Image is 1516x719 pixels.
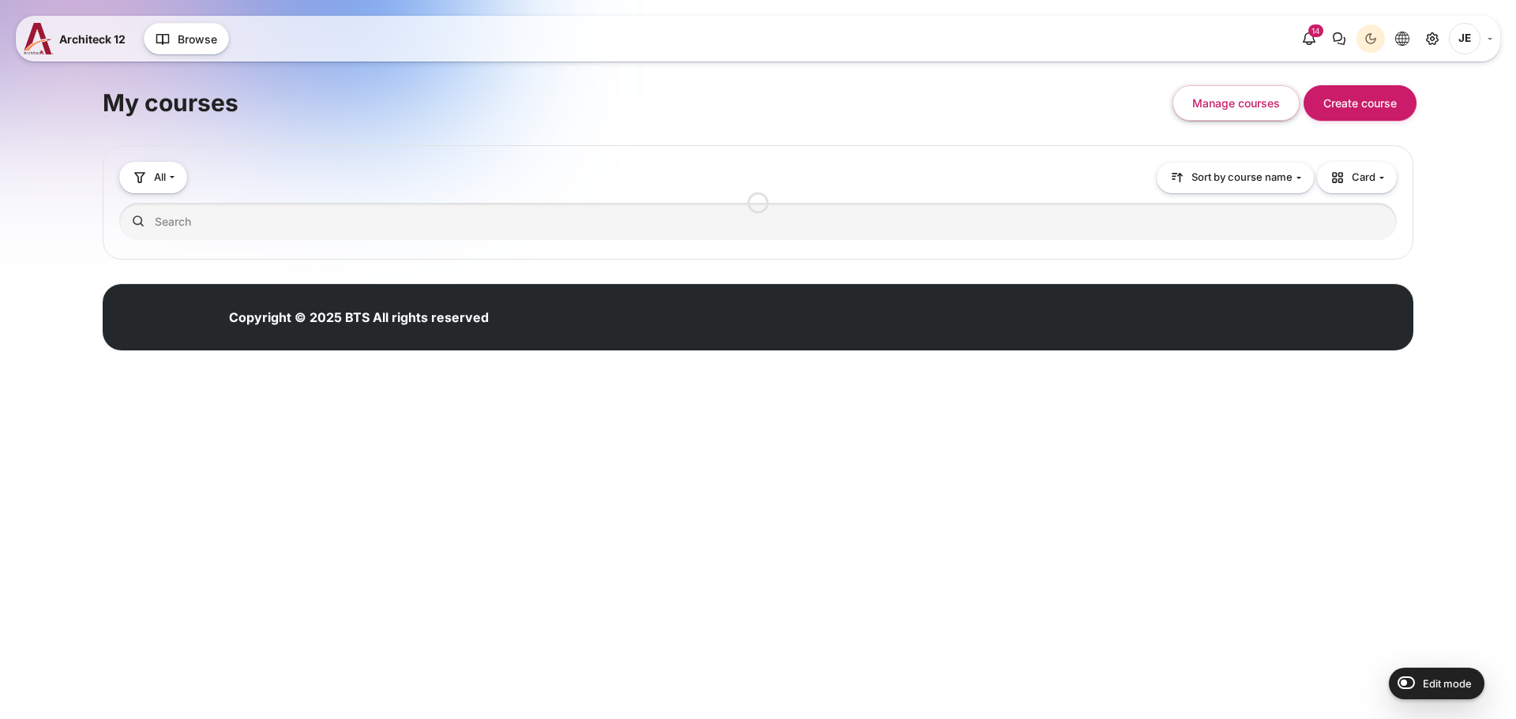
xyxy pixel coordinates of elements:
button: Light Mode Dark Mode [1357,24,1385,53]
span: Sort by course name [1191,170,1293,185]
div: Show notification window with 14 new notifications [1295,24,1323,53]
section: Content [103,46,1413,260]
button: There are 0 unread conversations [1325,24,1353,53]
span: Edit mode [1423,677,1472,690]
img: A12 [24,23,53,54]
span: Jim E [1449,23,1480,54]
div: Dark Mode [1359,27,1383,51]
a: A12 A12 Architeck 12 [24,23,132,54]
button: Grouping drop-down menu [119,162,187,193]
a: User menu [1449,23,1492,54]
span: All [154,170,166,185]
span: Card [1330,170,1375,185]
h1: My courses [103,88,238,118]
span: Architeck 12 [59,31,126,47]
div: Course overview controls [119,162,1397,243]
button: Display drop-down menu [1317,162,1397,193]
strong: Copyright © 2025 BTS All rights reserved [229,309,489,325]
span: Browse [178,31,217,47]
button: Manage courses [1173,85,1300,121]
div: 14 [1308,24,1323,37]
button: Create course [1304,85,1417,121]
section: Course overview [103,145,1413,260]
button: Languages [1388,24,1417,53]
button: Browse [144,23,229,54]
button: Sorting drop-down menu [1157,163,1314,193]
input: Search [119,203,1397,240]
a: Site administration [1418,24,1447,53]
